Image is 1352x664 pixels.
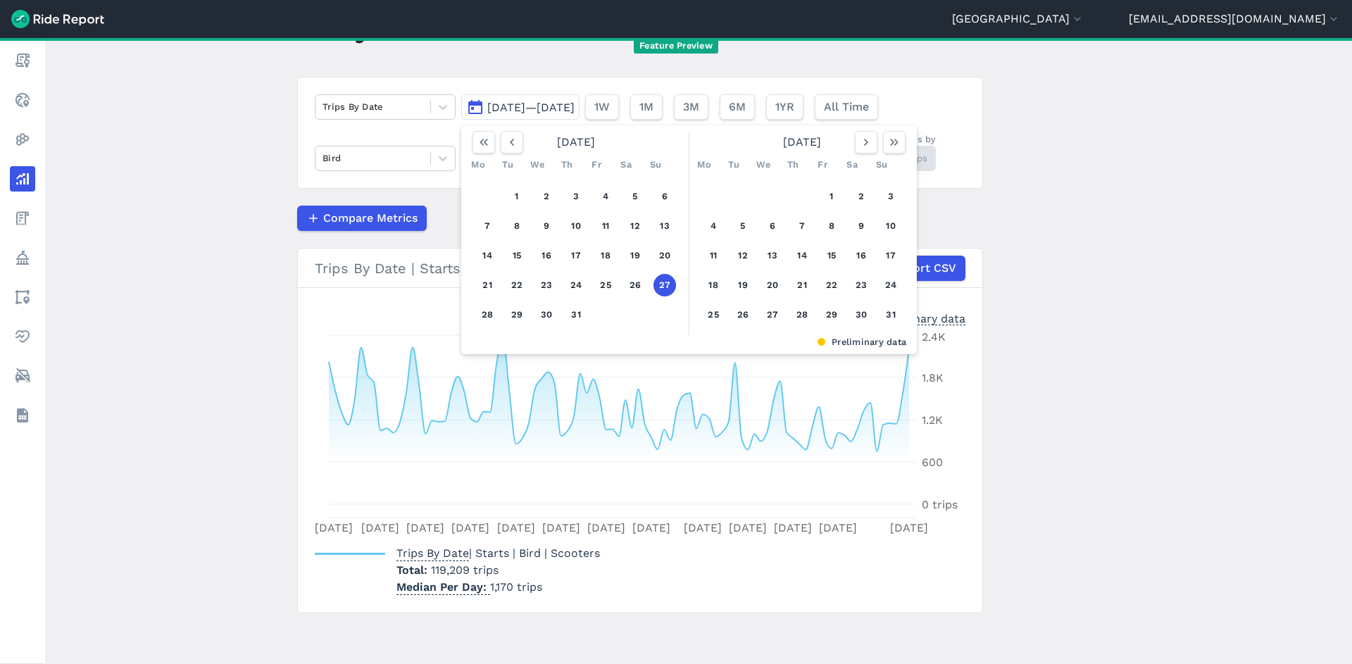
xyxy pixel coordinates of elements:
[732,244,754,267] button: 12
[702,274,725,296] button: 18
[922,456,943,469] tspan: 600
[811,154,834,176] div: Fr
[594,185,617,208] button: 4
[10,403,35,428] a: Datasets
[922,413,943,427] tspan: 1.2K
[880,274,902,296] button: 24
[820,303,843,326] button: 29
[361,521,399,534] tspan: [DATE]
[752,154,775,176] div: We
[467,154,489,176] div: Mo
[497,521,535,534] tspan: [DATE]
[683,99,699,115] span: 3M
[506,274,528,296] button: 22
[396,563,431,577] span: Total
[585,154,608,176] div: Fr
[693,131,911,154] div: [DATE]
[775,99,794,115] span: 1YR
[10,206,35,231] a: Fees
[819,521,857,534] tspan: [DATE]
[535,215,558,237] button: 9
[722,154,745,176] div: Tu
[952,11,1084,27] button: [GEOGRAPHIC_DATA]
[824,99,869,115] span: All Time
[556,154,578,176] div: Th
[1129,11,1341,27] button: [EMAIL_ADDRESS][DOMAIN_NAME]
[476,244,499,267] button: 14
[720,94,755,120] button: 6M
[526,154,549,176] div: We
[506,215,528,237] button: 8
[870,154,893,176] div: Su
[506,244,528,267] button: 15
[315,521,353,534] tspan: [DATE]
[761,215,784,237] button: 6
[565,215,587,237] button: 10
[315,256,965,281] div: Trips By Date | Starts | Bird | Scooters
[406,521,444,534] tspan: [DATE]
[542,521,580,534] tspan: [DATE]
[702,244,725,267] button: 11
[587,521,625,534] tspan: [DATE]
[820,244,843,267] button: 15
[684,521,722,534] tspan: [DATE]
[565,185,587,208] button: 3
[644,154,667,176] div: Su
[476,215,499,237] button: 7
[766,94,803,120] button: 1YR
[732,274,754,296] button: 19
[653,274,676,296] button: 27
[702,215,725,237] button: 4
[10,48,35,73] a: Report
[535,185,558,208] button: 2
[820,274,843,296] button: 22
[10,363,35,389] a: ModeShift
[594,244,617,267] button: 18
[875,311,965,325] div: Preliminary data
[535,244,558,267] button: 16
[850,303,872,326] button: 30
[472,335,906,349] div: Preliminary data
[639,99,653,115] span: 1M
[841,154,863,176] div: Sa
[850,185,872,208] button: 2
[396,542,469,561] span: Trips By Date
[506,185,528,208] button: 1
[565,303,587,326] button: 31
[396,576,490,595] span: Median Per Day
[585,94,619,120] button: 1W
[615,154,637,176] div: Sa
[476,303,499,326] button: 28
[461,94,580,120] button: [DATE]—[DATE]
[506,303,528,326] button: 29
[467,131,685,154] div: [DATE]
[297,206,427,231] button: Compare Metrics
[10,245,35,270] a: Policy
[11,10,104,28] img: Ride Report
[594,99,610,115] span: 1W
[10,127,35,152] a: Heatmaps
[850,274,872,296] button: 23
[594,215,617,237] button: 11
[702,303,725,326] button: 25
[634,39,718,54] span: Feature Preview
[791,215,813,237] button: 7
[922,330,946,344] tspan: 2.4K
[487,101,575,114] span: [DATE]—[DATE]
[732,215,754,237] button: 5
[729,521,767,534] tspan: [DATE]
[820,215,843,237] button: 8
[890,521,928,534] tspan: [DATE]
[761,303,784,326] button: 27
[653,244,676,267] button: 20
[565,244,587,267] button: 17
[535,303,558,326] button: 30
[396,579,600,596] p: 1,170 trips
[10,324,35,349] a: Health
[496,154,519,176] div: Tu
[761,244,784,267] button: 13
[693,154,715,176] div: Mo
[431,563,499,577] span: 119,209 trips
[893,260,956,277] span: Export CSV
[922,371,944,384] tspan: 1.8K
